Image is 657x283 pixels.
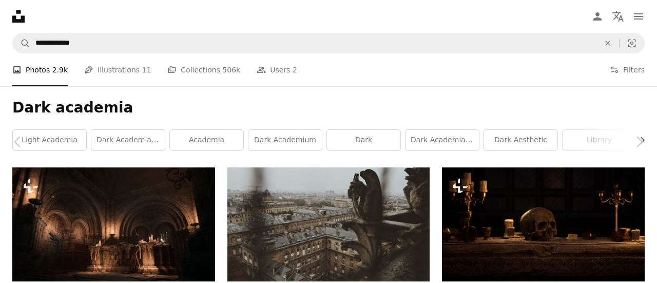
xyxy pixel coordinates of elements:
a: Log in / Sign up [587,6,608,27]
a: Illustrations 11 [84,53,151,86]
button: Language [608,6,628,27]
a: dark aesthetic [484,130,557,150]
a: dark academia aesthetic [405,130,479,150]
a: Next [621,92,657,191]
button: Menu [628,6,649,27]
button: Visual search [620,33,644,53]
a: dark academium [248,130,322,150]
a: dark academia library [91,130,165,150]
button: Search Unsplash [13,33,30,53]
span: 11 [142,64,151,76]
img: a dimly lit room with a statue in the center [12,167,215,281]
a: library [563,130,636,150]
img: aerial photo of brown concrete museum [227,167,430,281]
form: Find visuals sitewide [12,33,645,53]
a: Home — Unsplash [12,10,25,23]
img: a skull sitting on top of a table next to candles [442,167,645,281]
a: a dimly lit room with a statue in the center [12,219,215,229]
span: 506k [222,64,240,76]
button: Clear [596,33,619,53]
a: a skull sitting on top of a table next to candles [442,219,645,229]
a: Users 2 [257,53,297,86]
a: academia [170,130,243,150]
h1: Dark academia [12,99,645,117]
a: dark [327,130,400,150]
a: Collections 506k [167,53,240,86]
a: aerial photo of brown concrete museum [227,219,430,229]
a: light academia [13,130,86,150]
button: Filters [610,53,645,86]
span: 2 [293,64,297,76]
